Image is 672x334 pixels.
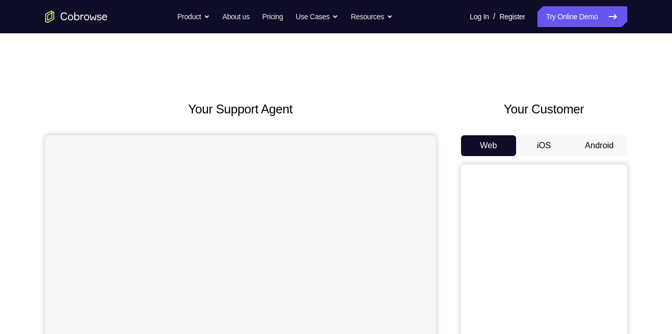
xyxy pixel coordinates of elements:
[537,6,627,27] a: Try Online Demo
[45,10,108,23] a: Go to the home page
[296,6,338,27] button: Use Cases
[45,100,436,119] h2: Your Support Agent
[493,10,495,23] span: /
[262,6,283,27] a: Pricing
[572,135,627,156] button: Android
[499,6,525,27] a: Register
[351,6,393,27] button: Resources
[470,6,489,27] a: Log In
[516,135,572,156] button: iOS
[177,6,210,27] button: Product
[222,6,249,27] a: About us
[461,135,517,156] button: Web
[461,100,627,119] h2: Your Customer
